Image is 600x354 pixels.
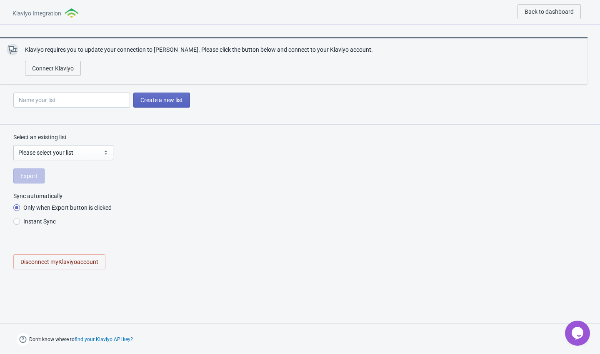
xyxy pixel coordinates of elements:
[13,192,62,200] legend: Sync automatically
[13,93,130,108] input: Name your list
[140,97,183,103] span: Create a new list
[13,133,67,141] label: Select an existing list
[25,61,81,76] button: Connect Klaviyo
[12,9,61,18] span: Klaviyo Integration
[13,254,105,269] button: Disconnect myKlaviyoaccount
[25,45,373,54] p: Klaviyo requires you to update your connection to [PERSON_NAME]. Please click the button below an...
[20,259,98,265] span: Disconnect my Klaviyo account
[17,333,29,346] img: help.png
[23,217,56,226] span: Instant Sync
[525,8,574,15] span: Back to dashboard
[517,4,581,19] button: Back to dashboard
[32,65,74,72] span: Connect Klaviyo
[565,321,592,346] iframe: chat widget
[29,334,133,344] span: Don’t know where to
[75,336,133,342] button: find your Klaviyo API key?
[133,93,190,108] button: Create a new list
[23,203,112,212] span: Only when Export button is clicked
[65,8,80,18] img: klaviyo.png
